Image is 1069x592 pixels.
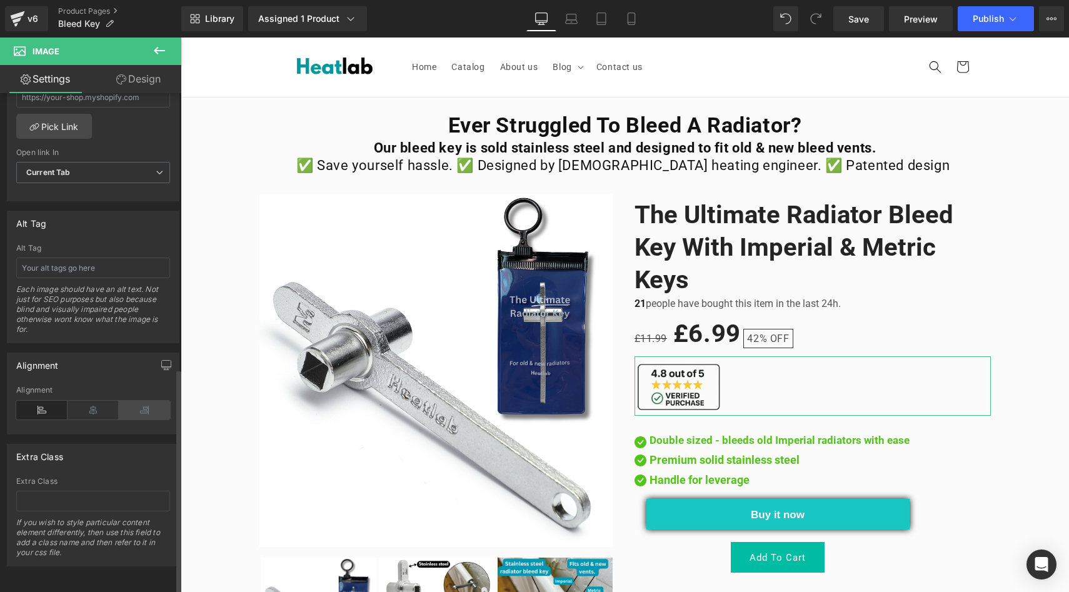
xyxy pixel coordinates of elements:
button: Undo [773,6,798,31]
a: Desktop [526,6,556,31]
div: If you wish to style particular content element differently, then use this field to add a class n... [16,518,170,566]
b: Current Tab [26,168,71,177]
div: Extra Class [16,444,63,462]
p: Premium solid stainless steel [469,414,729,431]
p: people have bought this item in the last 24h. [454,259,810,274]
button: Publish [958,6,1034,31]
img: Heatlab - Central Heating Products [101,16,207,43]
input: https://your-shop.myshopify.com [16,87,170,108]
div: v6 [25,11,41,27]
button: Redo [803,6,828,31]
summary: Search [741,16,768,43]
p: Handle for leverage [469,434,729,451]
b: Ever Struggled To Bleed a Radiator? [268,75,621,100]
div: Alt Tag [16,211,46,229]
span: Catalog [271,24,304,35]
a: Design [93,65,184,93]
img: The Ultimate Radiator Bleed Key With Imperial & Metric Keys [79,156,432,509]
a: Home [224,16,263,43]
span: Library [205,13,234,24]
div: Open link In [16,148,170,157]
b: 21 [454,260,465,272]
div: Each image should have an alt text. Not just for SEO purposes but also because blind and visually... [16,284,170,343]
div: Alt Tag [16,244,170,253]
button: More [1039,6,1064,31]
summary: Blog [364,16,408,43]
a: Laptop [556,6,586,31]
a: v6 [5,6,48,31]
span: Preview [904,13,938,26]
a: New Library [181,6,243,31]
div: Alignment [16,386,170,394]
div: Extra Class [16,477,170,486]
a: Preview [889,6,953,31]
span: Image [33,46,59,56]
b: Our bleed key is sold stainless steel and designed to fit old & new bleed vents. [193,103,696,118]
span: Publish [973,14,1004,24]
button: Buy it now [466,461,729,492]
a: Contact us [408,16,469,43]
span: 42% [566,295,586,307]
p: Double sized - bleeds old Imperial radiators with ease [469,395,729,411]
button: Add To Cart [550,504,644,535]
a: The Ultimate Radiator Bleed Key With Imperial & Metric Keys [454,156,810,259]
div: Open Intercom Messenger [1026,549,1056,579]
a: Tablet [586,6,616,31]
a: Pick Link [16,114,92,139]
input: Your alt tags go here [16,258,170,278]
span: Contact us [416,24,462,35]
a: Product Pages [58,6,181,16]
span: £6.99 [493,274,560,319]
span: Bleed Key [58,19,100,29]
span: £11.99 [454,295,487,307]
span: Blog [372,24,391,35]
a: Catalog [263,16,311,43]
span: OFF [590,295,609,307]
div: Alignment [16,353,59,371]
span: Home [231,24,256,35]
span: About us [319,24,358,35]
a: Mobile [616,6,646,31]
div: Assigned 1 Product [258,13,357,25]
a: About us [312,16,365,43]
span: Save [848,13,869,26]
